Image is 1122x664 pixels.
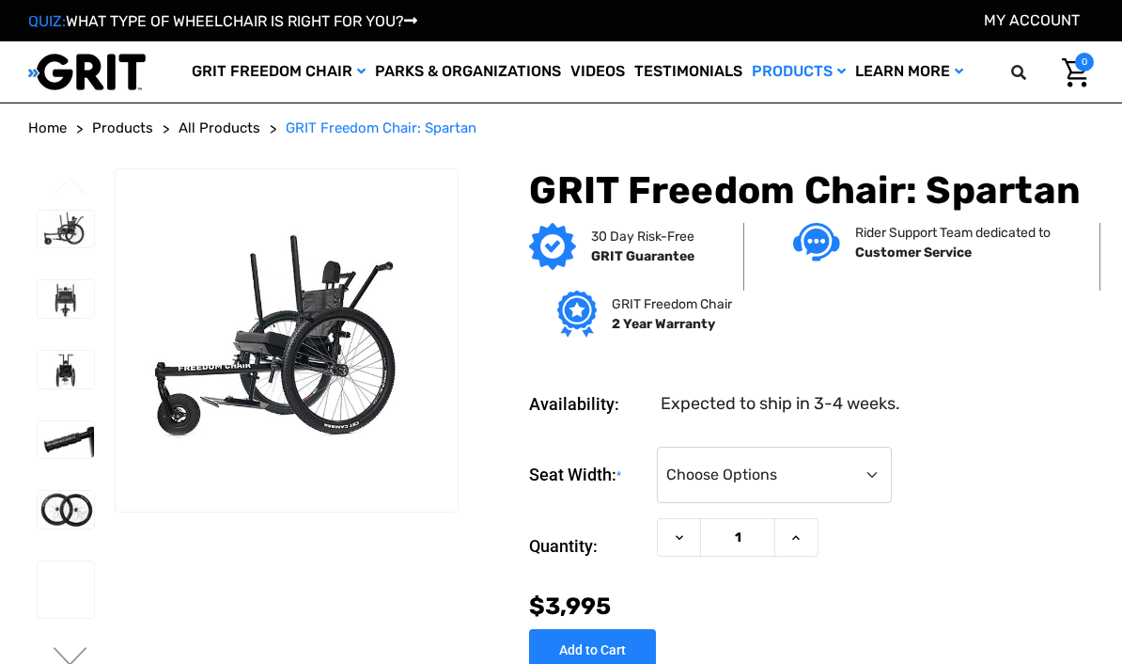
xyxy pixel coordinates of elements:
[630,41,747,103] a: Testimonials
[51,177,90,199] button: Go to slide 4 of 4
[529,223,576,270] img: GRIT Guarantee
[1062,58,1089,87] img: Cart
[1048,53,1094,92] a: Cart with 0 items
[286,119,476,136] span: GRIT Freedom Chair: Spartan
[984,11,1080,29] a: Account
[747,41,850,103] a: Products
[28,119,67,136] span: Home
[28,118,67,139] a: Home
[286,118,476,139] a: GRIT Freedom Chair: Spartan
[116,226,459,454] img: GRIT Freedom Chair: Spartan
[179,119,260,136] span: All Products
[92,118,153,139] a: Products
[591,227,694,246] p: 30 Day Risk-Free
[370,41,566,103] a: Parks & Organizations
[28,12,417,30] a: QUIZ:WHAT TYPE OF WHEELCHAIR IS RIGHT FOR YOU?
[529,447,647,504] label: Seat Width:
[179,118,260,139] a: All Products
[529,391,647,417] dt: Availability:
[28,118,1094,139] nav: Breadcrumb
[92,119,153,136] span: Products
[529,593,611,620] span: $3,995
[38,491,94,529] img: GRIT Freedom Chair: Spartan
[38,280,94,318] img: GRIT Freedom Chair: Spartan
[187,41,370,103] a: GRIT Freedom Chair
[661,391,900,417] dd: Expected to ship in 3-4 weeks.
[38,351,94,388] img: GRIT Freedom Chair: Spartan
[1038,53,1048,92] input: Search
[38,421,94,459] img: GRIT Freedom Chair: Spartan
[28,12,66,30] span: QUIZ:
[529,168,1094,213] h1: GRIT Freedom Chair: Spartan
[566,41,630,103] a: Videos
[850,41,968,103] a: Learn More
[612,294,732,314] p: GRIT Freedom Chair
[38,561,94,618] img: GRIT Freedom Chair: Spartan
[38,211,94,248] img: GRIT Freedom Chair: Spartan
[28,53,146,91] img: GRIT All-Terrain Wheelchair and Mobility Equipment
[855,223,1051,243] p: Rider Support Team dedicated to
[591,248,694,264] strong: GRIT Guarantee
[1075,53,1094,71] span: 0
[793,223,840,261] img: Customer service
[855,245,972,261] strong: Customer Service
[557,291,596,338] img: Grit freedom
[612,316,715,332] strong: 2 Year Warranty
[529,518,647,575] label: Quantity:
